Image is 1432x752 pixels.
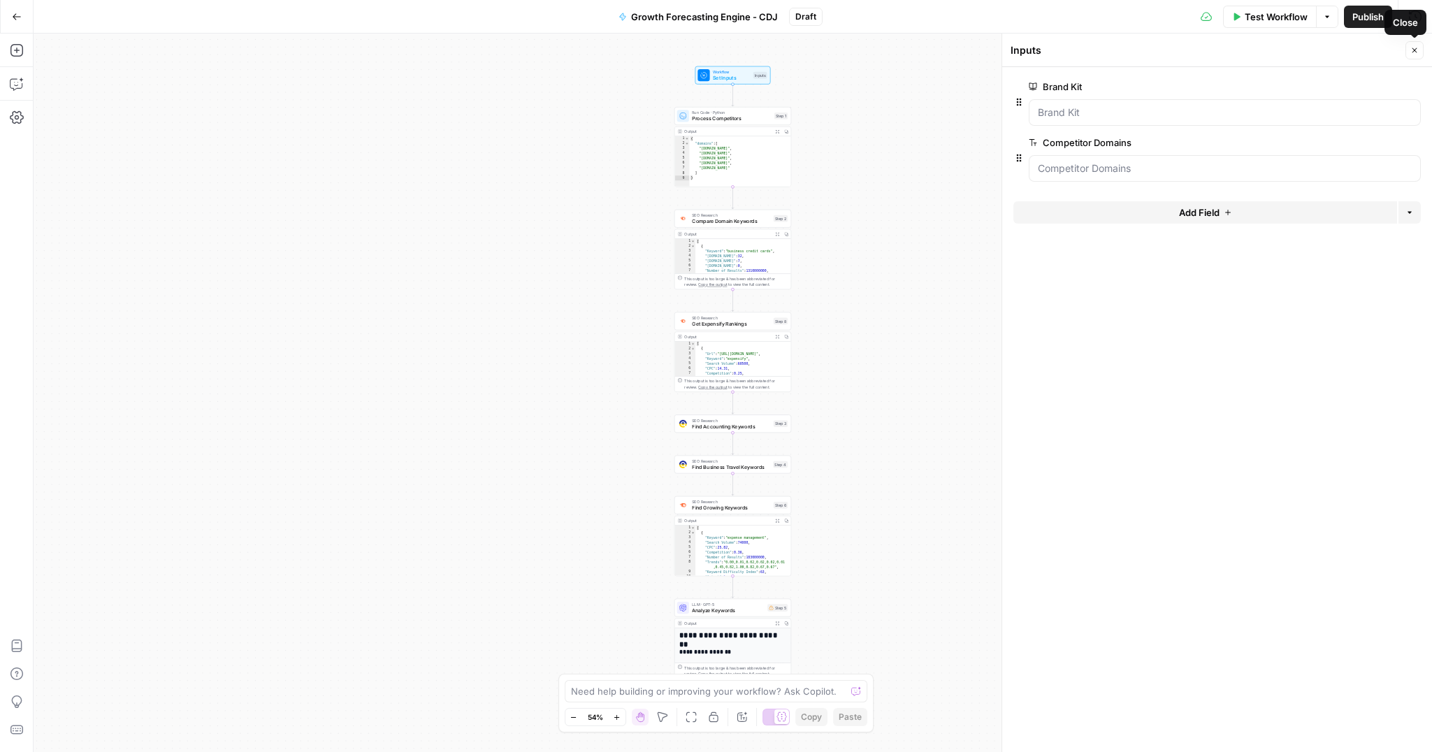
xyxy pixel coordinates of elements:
div: 10 [674,574,695,579]
input: Competitor Domains [1038,161,1412,175]
div: 3 [674,535,695,540]
button: Copy [795,708,827,726]
span: SEO Research [692,417,770,424]
div: 7 [674,371,695,376]
span: Find Accounting Keywords [692,423,770,431]
img: se7yyxfvbxn2c3qgqs66gfh04cl6 [679,461,687,468]
div: SEO ResearchCompare Domain KeywordsStep 2Output[ { "Keyword":"business credit cards", "[DOMAIN_NA... [674,210,791,289]
div: Inputs [1011,43,1401,57]
span: Add Field [1179,205,1220,219]
div: WorkflowSet InputsInputs [674,66,791,85]
span: Find Growing Keywords [692,504,770,512]
span: SEO Research [692,499,770,505]
div: 2 [674,347,695,352]
div: 7 [674,268,695,273]
span: Toggle code folding, rows 1 through 9 [685,136,689,141]
span: Run Code · Python [692,110,771,116]
span: Toggle code folding, rows 1 through 1002 [691,526,695,530]
div: Step 6 [774,502,788,509]
div: This output is too large & has been abbreviated for review. to view the full content. [684,275,788,287]
div: Output [684,620,770,626]
div: 9 [674,570,695,574]
div: 5 [674,361,695,366]
div: Step 1 [774,113,788,120]
div: Inputs [753,72,767,79]
button: Add Field [1013,201,1397,224]
span: Process Competitors [692,115,771,122]
div: 8 [674,560,695,570]
div: 3 [674,249,695,254]
span: Analyze Keywords [692,607,765,614]
div: 7 [674,555,695,560]
div: Output [684,518,770,524]
div: 4 [674,151,689,156]
div: 4 [674,254,695,259]
span: Set Inputs [713,74,750,82]
button: Paste [833,708,867,726]
div: Output [684,333,770,340]
span: Test Workflow [1245,10,1308,24]
div: 3 [674,352,695,356]
div: 9 [674,175,689,180]
span: Growth Forecasting Engine - CDJ [631,10,778,24]
span: Copy the output [698,282,727,287]
div: 4 [674,356,695,361]
span: Paste [839,711,862,723]
span: Copy [801,711,822,723]
div: 1 [674,526,695,530]
img: 8a3tdog8tf0qdwwcclgyu02y995m [679,501,687,509]
div: 1 [674,239,695,244]
span: Find Business Travel Keywords [692,463,770,471]
div: 7 [674,166,689,171]
input: Brand Kit [1038,106,1412,120]
div: 1 [674,136,689,141]
span: SEO Research [692,212,770,219]
span: Toggle code folding, rows 2 through 12 [691,244,695,249]
span: Draft [795,10,816,23]
span: SEO Research [692,458,770,464]
span: Toggle code folding, rows 2 through 12 [691,347,695,352]
span: Copy the output [698,672,727,676]
g: Edge from start to step_1 [732,85,734,106]
img: se7yyxfvbxn2c3qgqs66gfh04cl6 [679,420,687,428]
span: 54% [588,711,603,723]
g: Edge from step_1 to step_2 [732,187,734,208]
div: Step 5 [767,604,788,612]
button: Test Workflow [1223,6,1316,28]
span: Publish [1352,10,1384,24]
div: 6 [674,161,689,166]
div: 4 [674,540,695,545]
span: Workflow [713,69,750,75]
span: Toggle code folding, rows 2 through 8 [685,141,689,146]
label: Competitor Domains [1029,136,1342,150]
span: Toggle code folding, rows 2 through 11 [691,530,695,535]
label: Brand Kit [1029,80,1342,94]
div: Output [684,231,770,238]
img: p4kt2d9mz0di8532fmfgvfq6uqa0 [679,318,687,324]
span: Get Expensify Rankings [692,320,770,328]
g: Edge from step_4 to step_6 [732,473,734,495]
div: Step 3 [774,420,788,427]
div: SEO ResearchFind Business Travel KeywordsStep 4 [674,456,791,474]
div: This output is too large & has been abbreviated for review. to view the full content. [684,378,788,390]
div: 2 [674,530,695,535]
div: Output [684,129,770,135]
div: 3 [674,146,689,151]
g: Edge from step_2 to step_8 [732,289,734,311]
div: 2 [674,141,689,146]
div: 6 [674,550,695,555]
div: This output is too large & has been abbreviated for review. to view the full content. [684,665,788,677]
button: Growth Forecasting Engine - CDJ [610,6,786,28]
button: Publish [1344,6,1392,28]
div: Run Code · PythonProcess CompetitorsStep 1Output{ "domains":[ "[DOMAIN_NAME]", "[DOMAIN_NAME]", "... [674,107,791,187]
div: 5 [674,545,695,550]
span: Compare Domain Keywords [692,217,770,225]
div: SEO ResearchFind Accounting KeywordsStep 3 [674,414,791,433]
span: Copy the output [698,385,727,389]
div: 1 [674,342,695,347]
g: Edge from step_6 to step_5 [732,576,734,598]
div: SEO ResearchFind Growing KeywordsStep 6Output[ { "Keyword":"expense management", "Search Volume":... [674,496,791,576]
div: 2 [674,244,695,249]
div: 6 [674,366,695,371]
span: Toggle code folding, rows 1 through 2741 [691,342,695,347]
